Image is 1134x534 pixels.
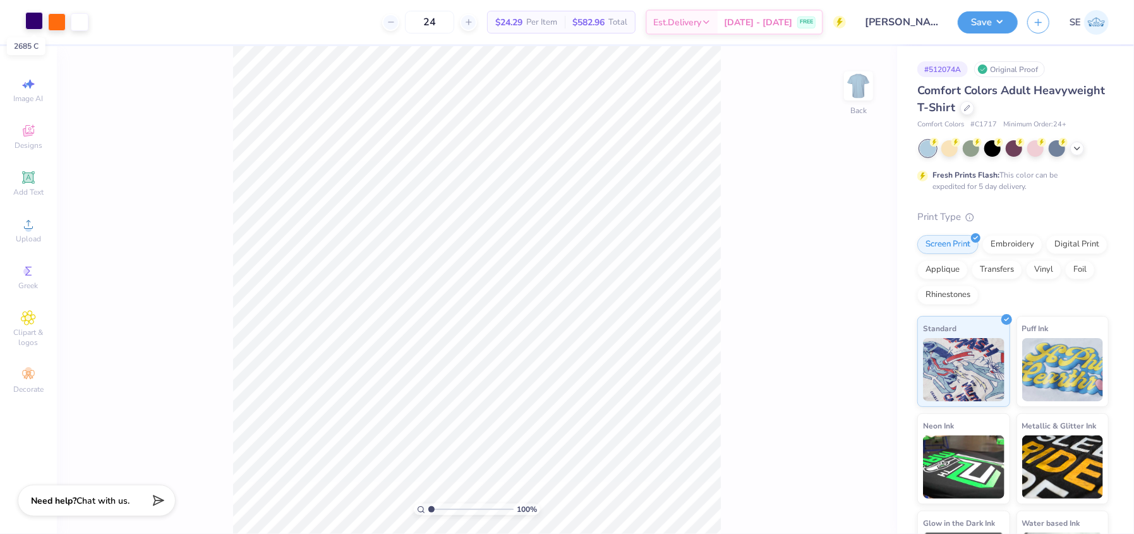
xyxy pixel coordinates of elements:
span: 100 % [517,504,537,515]
span: Glow in the Dark Ink [923,516,995,530]
span: $24.29 [495,16,522,29]
div: Digital Print [1046,235,1107,254]
img: Puff Ink [1022,338,1104,401]
span: Clipart & logos [6,327,51,348]
img: Neon Ink [923,435,1004,499]
strong: Need help? [31,495,76,507]
div: Original Proof [974,61,1045,77]
div: Applique [917,260,968,279]
span: Greek [19,281,39,291]
img: Standard [923,338,1004,401]
span: Image AI [14,94,44,104]
div: Embroidery [982,235,1042,254]
div: Print Type [917,210,1109,224]
button: Save [958,11,1018,33]
span: Chat with us. [76,495,130,507]
div: 2685 C [7,37,45,55]
strong: Fresh Prints Flash: [932,170,999,180]
span: Metallic & Glitter Ink [1022,419,1097,432]
span: Neon Ink [923,419,954,432]
span: Designs [15,140,42,150]
div: # 512074A [917,61,968,77]
span: Est. Delivery [653,16,701,29]
span: # C1717 [970,119,997,130]
span: Comfort Colors [917,119,964,130]
div: Transfers [972,260,1022,279]
span: Upload [16,234,41,244]
img: Metallic & Glitter Ink [1022,435,1104,499]
div: Foil [1065,260,1095,279]
span: Per Item [526,16,557,29]
span: Standard [923,322,956,335]
div: Vinyl [1026,260,1061,279]
span: Total [608,16,627,29]
span: [DATE] - [DATE] [724,16,792,29]
span: Decorate [13,384,44,394]
span: Comfort Colors Adult Heavyweight T-Shirt [917,83,1105,115]
span: $582.96 [572,16,605,29]
div: Back [850,105,867,116]
img: Shirley Evaleen B [1084,10,1109,35]
input: – – [405,11,454,33]
span: FREE [800,18,813,27]
img: Back [846,73,871,99]
div: Rhinestones [917,286,979,305]
div: This color can be expedited for 5 day delivery. [932,169,1088,192]
span: Add Text [13,187,44,197]
span: Puff Ink [1022,322,1049,335]
span: SE [1070,15,1081,30]
div: Screen Print [917,235,979,254]
span: Minimum Order: 24 + [1003,119,1066,130]
input: Untitled Design [855,9,948,35]
span: Water based Ink [1022,516,1080,530]
a: SE [1070,10,1109,35]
